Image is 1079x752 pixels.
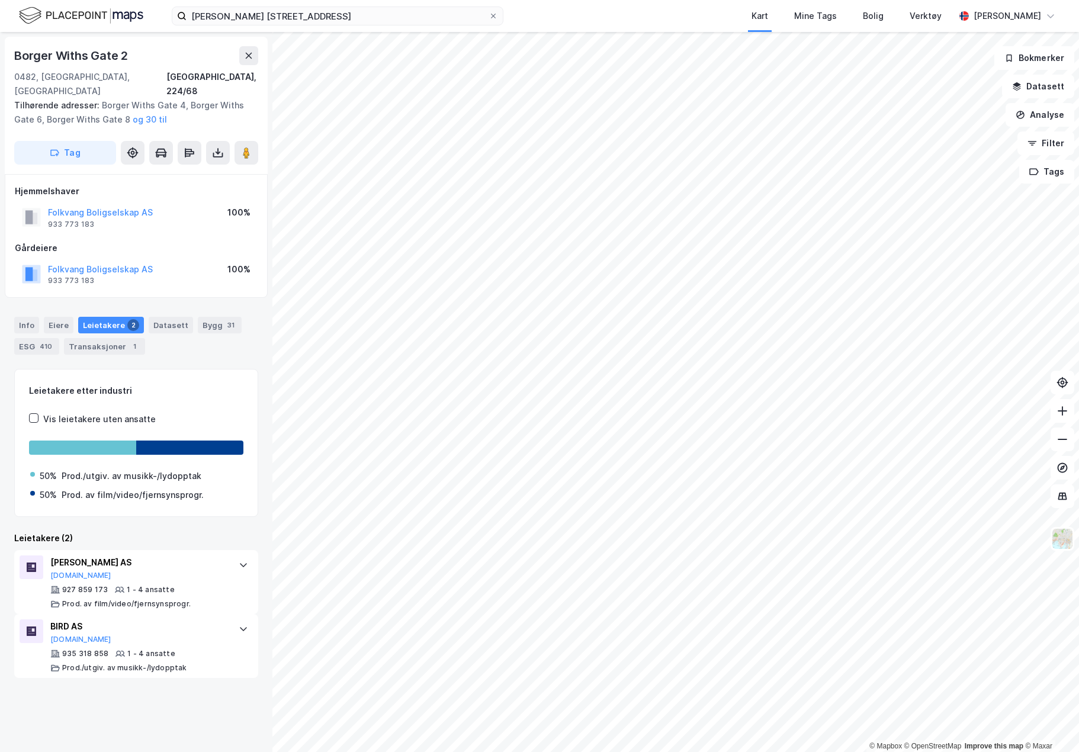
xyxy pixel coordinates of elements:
[14,317,39,333] div: Info
[14,70,166,98] div: 0482, [GEOGRAPHIC_DATA], [GEOGRAPHIC_DATA]
[1051,528,1074,550] img: Z
[62,599,191,609] div: Prod. av film/video/fjernsynsprogr.
[1020,695,1079,752] iframe: Chat Widget
[965,742,1023,750] a: Improve this map
[14,531,258,545] div: Leietakere (2)
[62,649,108,658] div: 935 318 858
[48,220,94,229] div: 933 773 183
[29,384,243,398] div: Leietakere etter industri
[166,70,258,98] div: [GEOGRAPHIC_DATA], 224/68
[752,9,768,23] div: Kart
[227,262,251,277] div: 100%
[869,742,902,750] a: Mapbox
[62,585,108,594] div: 927 859 173
[1020,695,1079,752] div: Kontrollprogram for chat
[15,184,258,198] div: Hjemmelshaver
[1019,160,1074,184] button: Tags
[127,649,175,658] div: 1 - 4 ansatte
[50,635,111,644] button: [DOMAIN_NAME]
[225,319,237,331] div: 31
[14,100,102,110] span: Tilhørende adresser:
[994,46,1074,70] button: Bokmerker
[863,9,884,23] div: Bolig
[1002,75,1074,98] button: Datasett
[129,340,140,352] div: 1
[910,9,942,23] div: Verktøy
[14,46,130,65] div: Borger Withs Gate 2
[44,317,73,333] div: Eiere
[78,317,144,333] div: Leietakere
[19,5,143,26] img: logo.f888ab2527a4732fd821a326f86c7f29.svg
[198,317,242,333] div: Bygg
[62,663,187,673] div: Prod./utgiv. av musikk-/lydopptak
[14,98,249,127] div: Borger Withs Gate 4, Borger Withs Gate 6, Borger Withs Gate 8
[50,571,111,580] button: [DOMAIN_NAME]
[50,619,227,634] div: BIRD AS
[43,412,156,426] div: Vis leietakere uten ansatte
[40,469,57,483] div: 50%
[62,488,204,502] div: Prod. av film/video/fjernsynsprogr.
[14,338,59,355] div: ESG
[227,205,251,220] div: 100%
[1017,131,1074,155] button: Filter
[64,338,145,355] div: Transaksjoner
[149,317,193,333] div: Datasett
[62,469,201,483] div: Prod./utgiv. av musikk-/lydopptak
[127,585,175,594] div: 1 - 4 ansatte
[974,9,1041,23] div: [PERSON_NAME]
[14,141,116,165] button: Tag
[187,7,489,25] input: Søk på adresse, matrikkel, gårdeiere, leietakere eller personer
[40,488,57,502] div: 50%
[48,276,94,285] div: 933 773 183
[794,9,837,23] div: Mine Tags
[15,241,258,255] div: Gårdeiere
[127,319,139,331] div: 2
[50,555,227,570] div: [PERSON_NAME] AS
[37,340,54,352] div: 410
[1006,103,1074,127] button: Analyse
[904,742,962,750] a: OpenStreetMap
